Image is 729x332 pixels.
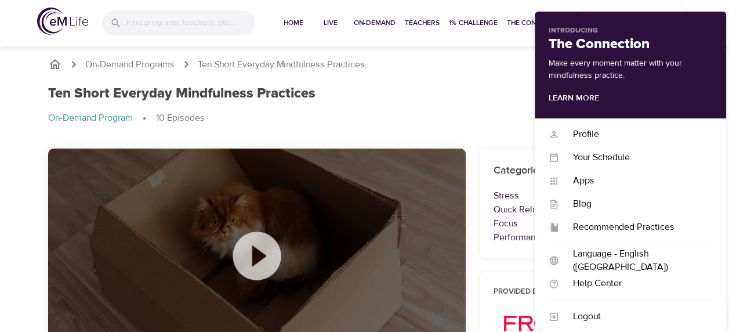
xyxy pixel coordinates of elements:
div: Help Center [559,277,712,290]
div: Your Schedule [559,151,712,164]
p: Introducing [549,26,712,36]
p: 10 Episodes [156,111,205,125]
nav: breadcrumb [48,111,681,125]
p: Performance + Effectiveness [494,230,668,244]
span: Teachers [405,17,440,29]
h1: Ten Short Everyday Mindfulness Practices [48,85,315,102]
nav: breadcrumb [48,57,681,71]
a: Learn More [549,93,599,103]
p: Focus [494,216,668,230]
span: On-Demand [354,17,396,29]
span: The Connection [507,17,565,29]
h2: The Connection [549,36,712,53]
div: Recommended Practices [559,221,712,234]
h6: Categories [494,163,668,179]
div: Blog [559,197,712,211]
p: Make every moment matter with your mindfulness practice. [549,57,712,82]
span: Live [317,17,344,29]
div: Apps [559,174,712,187]
p: Ten Short Everyday Mindfulness Practices [198,58,365,71]
img: logo [37,8,88,35]
div: Profile [559,128,712,141]
span: Home [280,17,307,29]
span: 1% Challenge [449,17,498,29]
div: Logout [559,310,712,323]
div: Language - English ([GEOGRAPHIC_DATA]) [559,247,712,274]
input: Find programs, teachers, etc... [126,10,255,35]
p: Stress [494,189,668,203]
p: Quick Relief [494,203,668,216]
p: On-Demand Program [48,111,133,125]
a: On-Demand Programs [85,58,175,71]
h6: Provided by [494,286,668,298]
